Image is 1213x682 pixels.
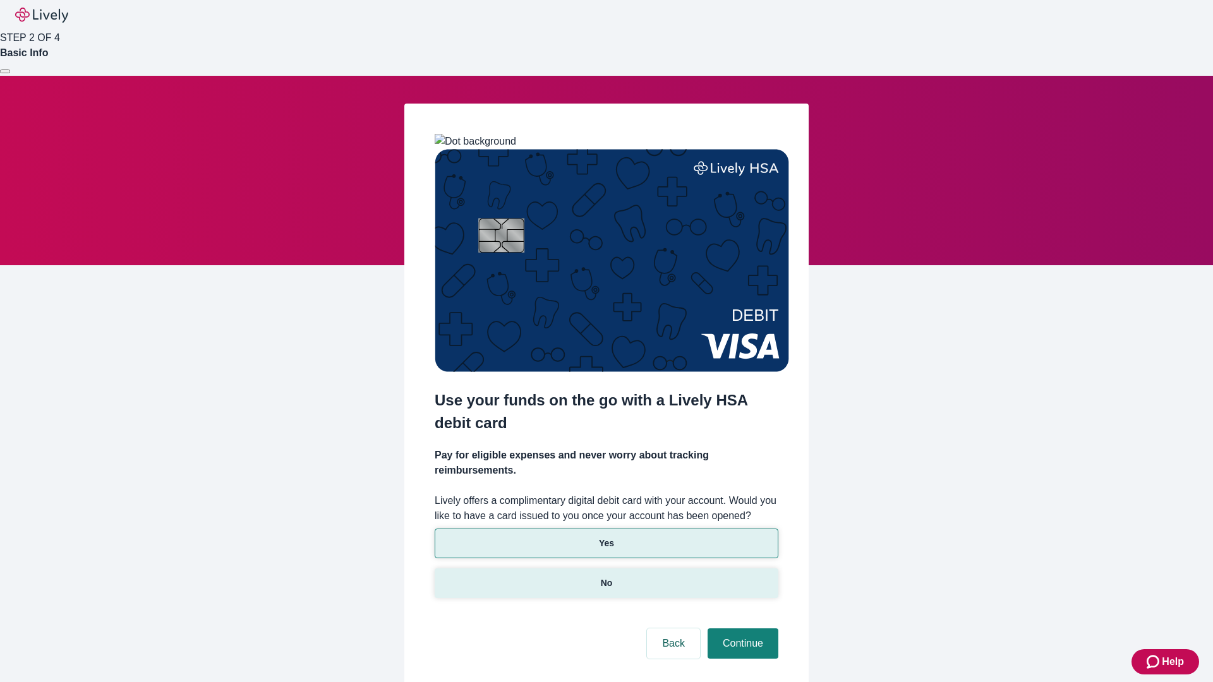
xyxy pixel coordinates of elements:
[1147,654,1162,669] svg: Zendesk support icon
[435,529,778,558] button: Yes
[435,134,516,149] img: Dot background
[435,493,778,523] label: Lively offers a complimentary digital debit card with your account. Would you like to have a card...
[599,537,614,550] p: Yes
[708,628,778,659] button: Continue
[435,448,778,478] h4: Pay for eligible expenses and never worry about tracking reimbursements.
[435,568,778,598] button: No
[15,8,68,23] img: Lively
[1132,649,1199,674] button: Zendesk support iconHelp
[647,628,700,659] button: Back
[1162,654,1184,669] span: Help
[435,149,789,372] img: Debit card
[601,577,613,590] p: No
[435,389,778,434] h2: Use your funds on the go with a Lively HSA debit card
